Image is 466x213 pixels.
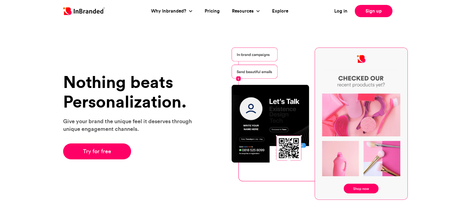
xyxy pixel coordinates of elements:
a: Try for free [63,143,131,159]
p: Give your brand the unique feel it deserves through unique engagement channels. [63,117,199,133]
a: Resources [232,8,255,15]
a: Explore [272,8,288,15]
img: Inbranded [63,7,105,15]
a: Why Inbranded? [151,8,188,15]
a: Log in [334,8,347,15]
a: Pricing [205,8,220,15]
h1: Nothing beats Personalization. [63,72,199,111]
a: Sign up [355,5,392,17]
